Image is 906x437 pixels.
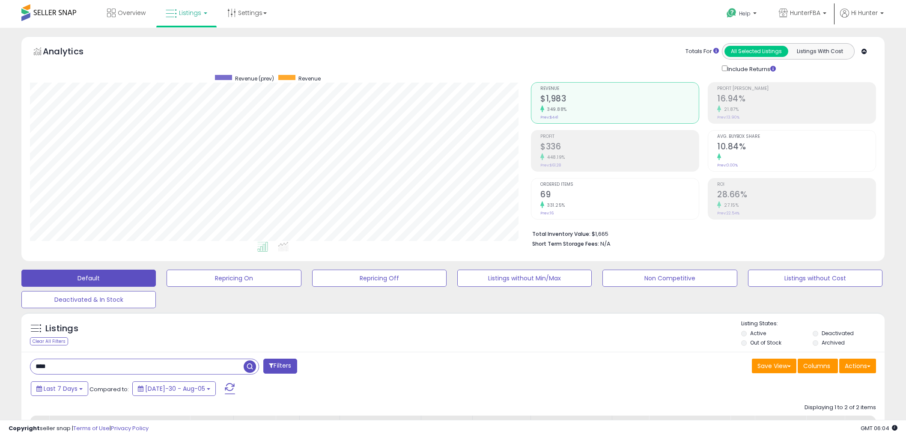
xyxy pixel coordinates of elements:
[734,419,751,437] div: Ship Price
[788,46,852,57] button: Listings With Cost
[279,419,296,428] div: Cost
[179,9,201,17] span: Listings
[685,48,719,56] div: Totals For
[540,190,699,201] h2: 69
[118,9,146,17] span: Overview
[726,8,737,18] i: Get Help
[848,419,879,437] div: Num of Comp.
[263,359,297,374] button: Filters
[721,202,739,208] small: 27.15%
[31,381,88,396] button: Last 7 Days
[717,134,876,139] span: Avg. Buybox Share
[717,115,739,120] small: Prev: 13.90%
[476,419,527,428] div: [PERSON_NAME]
[717,190,876,201] h2: 28.66%
[822,339,845,346] label: Archived
[724,46,788,57] button: All Selected Listings
[21,270,156,287] button: Default
[145,384,205,393] span: [DATE]-30 - Aug-05
[616,419,645,437] div: Fulfillable Quantity
[194,419,230,428] div: Repricing
[717,211,739,216] small: Prev: 22.54%
[544,202,565,208] small: 331.25%
[540,142,699,153] h2: $336
[715,64,786,74] div: Include Returns
[9,425,149,433] div: seller snap | |
[425,419,469,428] div: Min Price
[298,75,321,82] span: Revenue
[717,182,876,187] span: ROI
[43,45,100,59] h5: Analytics
[343,419,417,428] div: Amazon Fees
[237,419,272,428] div: Fulfillment
[44,384,77,393] span: Last 7 Days
[717,86,876,91] span: Profit [PERSON_NAME]
[167,270,301,287] button: Repricing On
[73,424,110,432] a: Terms of Use
[861,424,897,432] span: 2025-08-13 06:04 GMT
[805,404,876,412] div: Displaying 1 to 2 of 2 items
[600,240,611,248] span: N/A
[111,424,149,432] a: Privacy Policy
[132,381,216,396] button: [DATE]-30 - Aug-05
[540,134,699,139] span: Profit
[544,106,567,113] small: 349.88%
[721,106,739,113] small: 21.87%
[303,419,336,437] div: Fulfillment Cost
[457,270,592,287] button: Listings without Min/Max
[717,163,738,168] small: Prev: 0.00%
[544,154,565,161] small: 448.19%
[602,270,737,287] button: Non Competitive
[235,75,274,82] span: Revenue (prev)
[739,10,751,17] span: Help
[717,142,876,153] h2: 10.84%
[839,359,876,373] button: Actions
[540,163,561,168] small: Prev: $61.28
[534,419,608,428] div: Markup on Cost
[717,94,876,105] h2: 16.94%
[653,419,727,428] div: Listed Price
[540,86,699,91] span: Revenue
[540,94,699,105] h2: $1,983
[750,339,781,346] label: Out of Stock
[752,359,796,373] button: Save View
[720,1,765,28] a: Help
[540,182,699,187] span: Ordered Items
[750,330,766,337] label: Active
[748,270,882,287] button: Listings without Cost
[53,419,186,428] div: Title
[532,230,590,238] b: Total Inventory Value:
[741,320,885,328] p: Listing States:
[540,211,554,216] small: Prev: 16
[540,115,558,120] small: Prev: $441
[803,362,830,370] span: Columns
[851,9,878,17] span: Hi Hunter
[9,424,40,432] strong: Copyright
[822,330,854,337] label: Deactivated
[312,270,447,287] button: Repricing Off
[758,419,802,437] div: Current Buybox Price
[89,385,129,393] span: Compared to:
[30,337,68,345] div: Clear All Filters
[790,9,820,17] span: HunterFBA
[810,419,841,437] div: BB Share 24h.
[798,359,838,373] button: Columns
[532,240,599,247] b: Short Term Storage Fees:
[532,228,870,238] li: $1,665
[45,323,78,335] h5: Listings
[840,9,884,28] a: Hi Hunter
[21,291,156,308] button: Deactivated & In Stock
